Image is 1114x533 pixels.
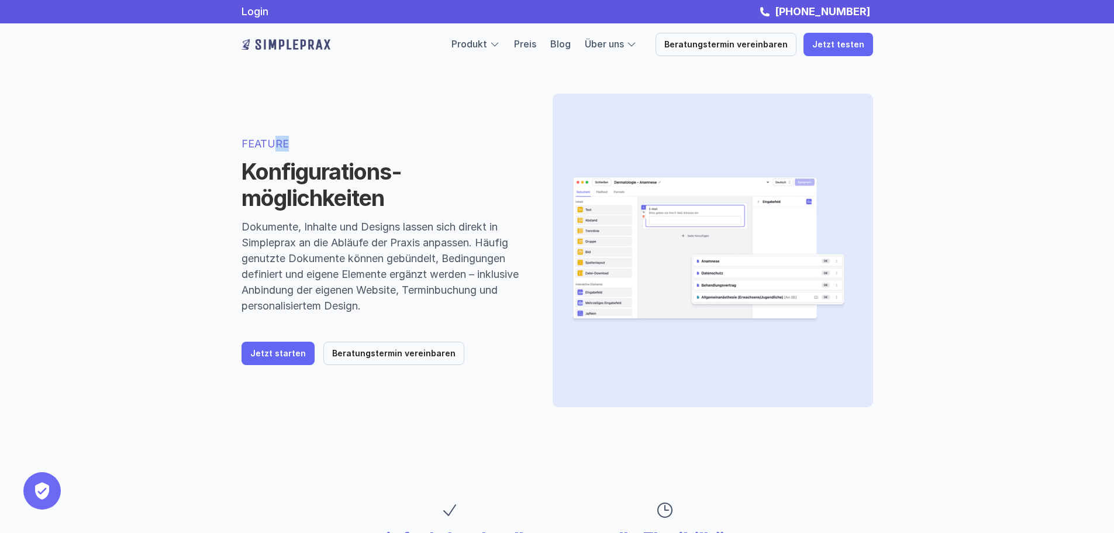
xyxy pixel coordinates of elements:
p: Jetzt testen [812,40,864,50]
a: Jetzt starten [242,342,315,365]
a: Produkt [451,38,487,50]
a: Jetzt testen [803,33,873,56]
p: Jetzt starten [250,349,306,359]
h1: Konfigurations-möglichkeiten [242,159,525,212]
a: Beratungstermin vereinbaren [323,342,464,365]
a: Preis [514,38,536,50]
p: Beratungstermin vereinbaren [332,349,456,359]
a: Login [242,5,268,18]
strong: [PHONE_NUMBER] [775,5,870,18]
p: Dokumente, Inhalte und Designs lassen sich direkt in Simpleprax an die Abläufe der Praxis anpasse... [242,219,525,314]
a: [PHONE_NUMBER] [772,5,873,18]
img: Beispielbild des Editors von Simpleprax und einigerDokumente im Vordergrund [571,112,846,388]
p: Beratungstermin vereinbaren [664,40,788,50]
p: FEATURE [242,136,525,152]
a: Blog [550,38,571,50]
a: Beratungstermin vereinbaren [656,33,796,56]
a: Über uns [585,38,624,50]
